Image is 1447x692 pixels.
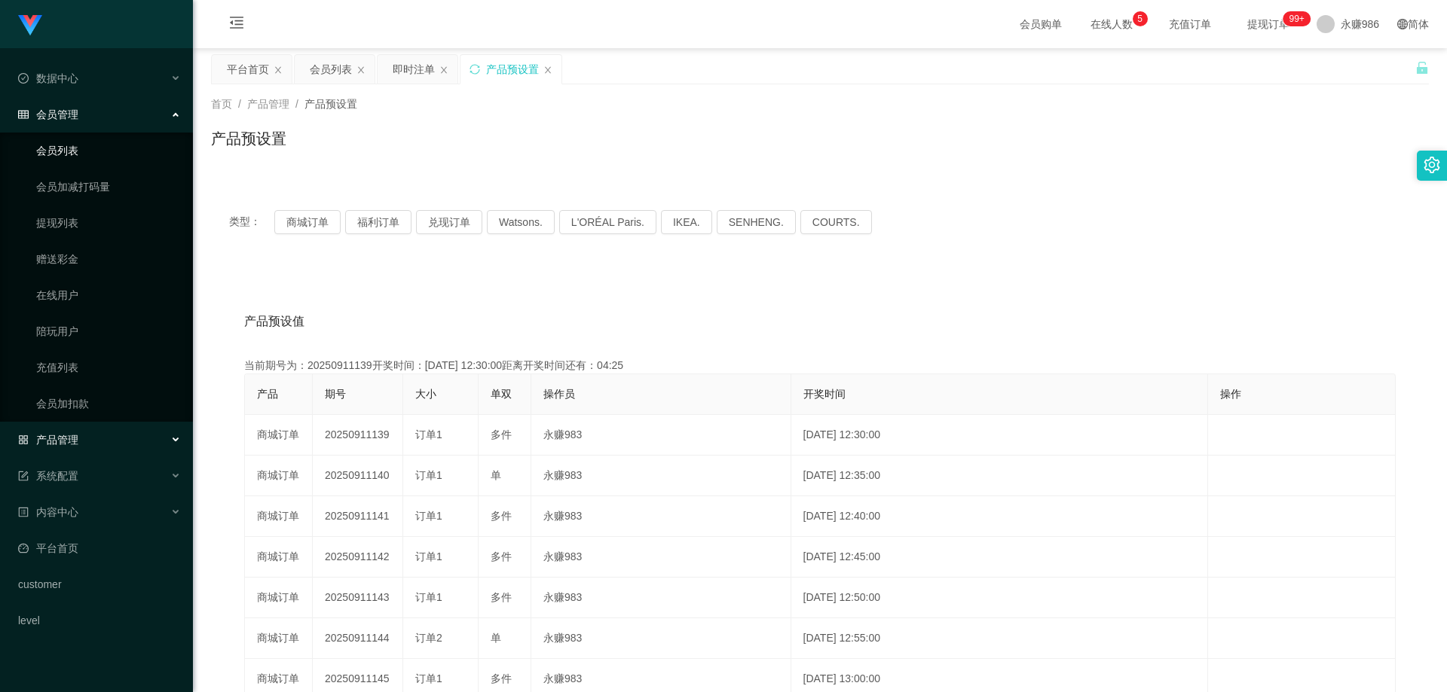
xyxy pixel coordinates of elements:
span: 数据中心 [18,72,78,84]
span: 开奖时间 [803,388,846,400]
p: 5 [1137,11,1143,26]
span: 多件 [491,428,512,441]
a: customer [18,569,181,599]
a: 会员列表 [36,136,181,166]
span: 订单1 [415,469,442,481]
span: 订单1 [415,672,442,684]
div: 当前期号为：20250911139开奖时间：[DATE] 12:30:00距离开奖时间还有：04:25 [244,358,1396,373]
sup: 5 [1133,11,1148,26]
span: 订单1 [415,510,442,522]
span: 操作员 [543,388,575,400]
a: 充值列表 [36,352,181,383]
i: 图标: sync [470,64,480,75]
span: 产品预设值 [244,312,304,331]
button: 福利订单 [345,210,411,234]
span: 产品 [257,388,278,400]
td: 20250911143 [313,578,403,618]
span: 产品预设置 [304,98,357,110]
i: 图标: check-circle-o [18,73,29,84]
td: 商城订单 [245,618,313,659]
i: 图标: menu-fold [211,1,262,49]
td: 永赚983 [531,456,791,496]
td: 商城订单 [245,496,313,537]
button: IKEA. [661,210,712,234]
a: 会员加减打码量 [36,172,181,202]
span: 内容中心 [18,506,78,518]
span: 订单1 [415,591,442,603]
td: [DATE] 12:55:00 [791,618,1208,659]
span: 多件 [491,550,512,562]
td: 20250911140 [313,456,403,496]
span: 期号 [325,388,346,400]
td: 20250911141 [313,496,403,537]
div: 即时注单 [393,55,435,84]
td: 商城订单 [245,537,313,578]
span: 单双 [491,388,512,400]
sup: 282 [1283,11,1310,26]
span: 类型： [229,210,274,234]
i: 图标: profile [18,507,29,517]
td: 永赚983 [531,496,791,537]
td: [DATE] 12:45:00 [791,537,1208,578]
i: 图标: close [356,66,366,75]
span: 单 [491,632,501,644]
i: 图标: setting [1424,157,1440,173]
span: 多件 [491,672,512,684]
i: 图标: appstore-o [18,434,29,445]
button: Watsons. [487,210,555,234]
td: 商城订单 [245,415,313,456]
td: [DATE] 12:35:00 [791,456,1208,496]
td: [DATE] 12:50:00 [791,578,1208,618]
span: 多件 [491,591,512,603]
td: 20250911142 [313,537,403,578]
span: 产品管理 [18,434,78,446]
img: logo.9652507e.png [18,15,42,36]
td: 永赚983 [531,537,791,578]
span: / [295,98,298,110]
h1: 产品预设置 [211,127,286,150]
td: 永赚983 [531,578,791,618]
span: 订单1 [415,550,442,562]
a: 陪玩用户 [36,316,181,346]
i: 图标: close [543,66,552,75]
i: 图标: close [439,66,448,75]
i: 图标: global [1397,19,1408,29]
span: 提现订单 [1240,19,1297,29]
span: / [238,98,241,110]
a: 在线用户 [36,280,181,310]
button: SENHENG. [717,210,796,234]
button: 商城订单 [274,210,341,234]
button: L'ORÉAL Paris. [559,210,656,234]
span: 在线人数 [1083,19,1140,29]
button: 兑现订单 [416,210,482,234]
a: level [18,605,181,636]
span: 订单2 [415,632,442,644]
i: 图标: table [18,109,29,120]
td: 商城订单 [245,578,313,618]
span: 大小 [415,388,436,400]
td: 商城订单 [245,456,313,496]
span: 首页 [211,98,232,110]
div: 产品预设置 [486,55,539,84]
td: [DATE] 12:30:00 [791,415,1208,456]
a: 会员加扣款 [36,389,181,419]
i: 图标: form [18,471,29,481]
span: 操作 [1220,388,1241,400]
td: 20250911144 [313,618,403,659]
td: 永赚983 [531,618,791,659]
div: 会员列表 [310,55,352,84]
span: 系统配置 [18,470,78,482]
span: 产品管理 [247,98,289,110]
a: 提现列表 [36,208,181,238]
i: 图标: close [274,66,283,75]
button: COURTS. [800,210,872,234]
a: 图标: dashboard平台首页 [18,533,181,563]
span: 会员管理 [18,108,78,120]
a: 赠送彩金 [36,244,181,274]
td: 永赚983 [531,415,791,456]
span: 订单1 [415,428,442,441]
i: 图标: unlock [1415,61,1429,75]
span: 单 [491,469,501,481]
td: 20250911139 [313,415,403,456]
span: 多件 [491,510,512,522]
